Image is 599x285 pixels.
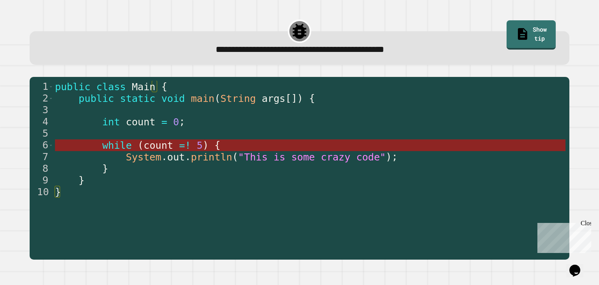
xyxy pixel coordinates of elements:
[102,140,132,151] span: while
[30,128,53,139] div: 5
[30,186,53,198] div: 10
[30,151,53,163] div: 7
[96,81,126,93] span: class
[126,116,156,128] span: count
[507,20,556,50] a: Show tip
[30,175,53,186] div: 9
[238,151,386,163] span: "This is some crazy code"
[262,93,285,104] span: args
[30,139,53,151] div: 6
[30,116,53,128] div: 4
[55,81,90,93] span: public
[191,93,214,104] span: main
[30,104,53,116] div: 3
[3,3,54,50] div: Chat with us now!Close
[179,140,191,151] span: =!
[49,81,53,93] span: Toggle code folding, rows 1 through 10
[220,93,256,104] span: String
[197,140,203,151] span: 5
[120,93,156,104] span: static
[126,151,161,163] span: System
[534,220,591,253] iframe: chat widget
[566,254,591,277] iframe: chat widget
[173,116,179,128] span: 0
[167,151,185,163] span: out
[132,81,156,93] span: Main
[161,93,185,104] span: void
[102,116,120,128] span: int
[79,93,114,104] span: public
[144,140,173,151] span: count
[30,93,53,104] div: 2
[161,116,167,128] span: =
[49,93,53,104] span: Toggle code folding, rows 2 through 9
[30,81,53,93] div: 1
[49,139,53,151] span: Toggle code folding, rows 6 through 8
[191,151,232,163] span: println
[30,163,53,175] div: 8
